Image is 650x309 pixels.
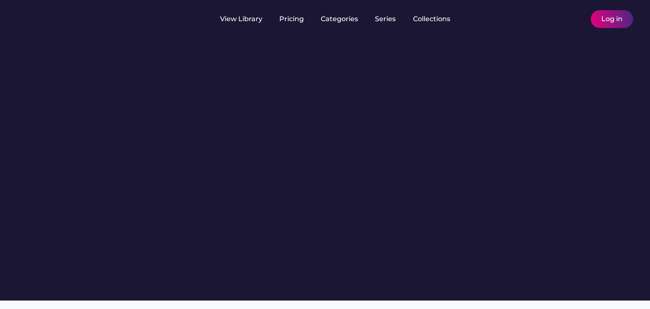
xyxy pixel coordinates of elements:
[97,14,107,24] img: yH5BAEAAAAALAAAAAABAAEAAAIBRAA7
[279,14,304,24] div: Pricing
[375,14,396,24] div: Series
[558,14,568,24] img: yH5BAEAAAAALAAAAAABAAEAAAIBRAA7
[220,14,262,24] div: View Library
[572,14,582,24] img: yH5BAEAAAAALAAAAAABAAEAAAIBRAA7
[413,14,450,24] div: Collections
[601,14,622,24] div: Log in
[321,14,358,24] div: Categories
[17,9,84,27] img: yH5BAEAAAAALAAAAAABAAEAAAIBRAA7
[321,4,332,13] div: fvck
